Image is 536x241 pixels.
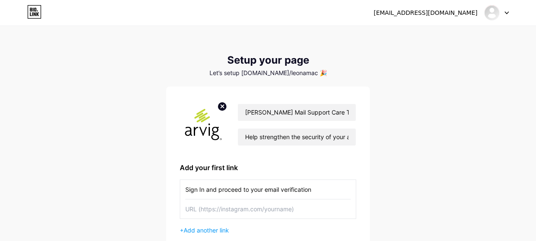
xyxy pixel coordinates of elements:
[166,70,370,76] div: Let’s setup [DOMAIN_NAME]/leonamac 🎉
[484,5,500,21] img: Leona Macinnis
[185,180,351,199] input: Link name (My Instagram)
[374,8,477,17] div: [EMAIL_ADDRESS][DOMAIN_NAME]
[180,226,356,235] div: +
[180,163,356,173] div: Add your first link
[180,100,227,149] img: profile pic
[185,199,351,219] input: URL (https://instagram.com/yourname)
[238,104,356,121] input: Your name
[166,54,370,66] div: Setup your page
[238,129,356,146] input: bio
[184,227,229,234] span: Add another link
